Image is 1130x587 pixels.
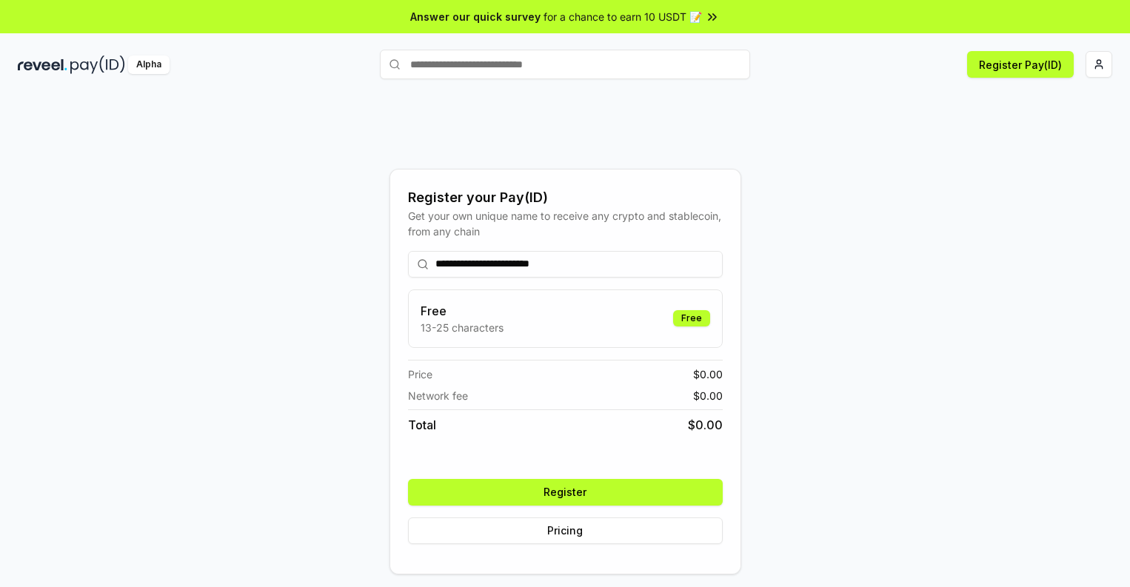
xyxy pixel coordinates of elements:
[421,302,504,320] h3: Free
[673,310,710,326] div: Free
[128,56,170,74] div: Alpha
[410,9,541,24] span: Answer our quick survey
[408,208,723,239] div: Get your own unique name to receive any crypto and stablecoin, from any chain
[544,9,702,24] span: for a chance to earn 10 USDT 📝
[70,56,125,74] img: pay_id
[693,366,723,382] span: $ 0.00
[967,51,1074,78] button: Register Pay(ID)
[693,388,723,403] span: $ 0.00
[421,320,504,335] p: 13-25 characters
[408,416,436,434] span: Total
[408,479,723,506] button: Register
[408,517,723,544] button: Pricing
[18,56,67,74] img: reveel_dark
[408,187,723,208] div: Register your Pay(ID)
[688,416,723,434] span: $ 0.00
[408,366,432,382] span: Price
[408,388,468,403] span: Network fee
